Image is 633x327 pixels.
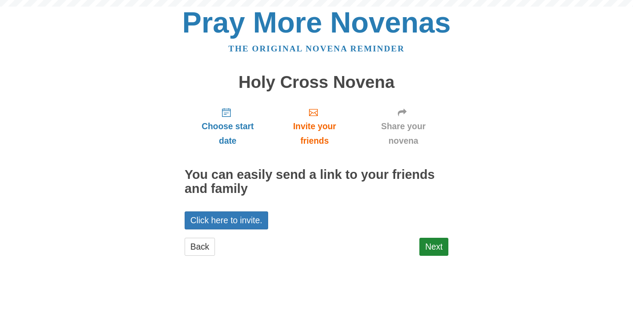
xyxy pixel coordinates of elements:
h2: You can easily send a link to your friends and family [185,168,448,196]
span: Choose start date [193,119,262,148]
span: Share your novena [367,119,440,148]
a: Invite your friends [271,100,358,153]
a: Back [185,238,215,256]
a: Pray More Novenas [182,6,451,39]
h1: Holy Cross Novena [185,73,448,92]
span: Invite your friends [280,119,349,148]
a: Next [419,238,448,256]
a: The original novena reminder [229,44,405,53]
a: Share your novena [358,100,448,153]
a: Click here to invite. [185,211,268,229]
a: Choose start date [185,100,271,153]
